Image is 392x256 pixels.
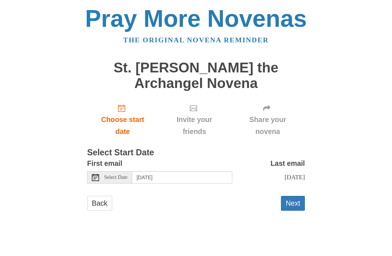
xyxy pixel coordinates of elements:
span: Select Date [104,175,127,180]
span: Invite your friends [166,114,223,138]
a: Back [87,196,112,211]
div: Click "Next" to confirm your start date first. [158,98,230,141]
a: Pray More Novenas [85,5,307,32]
span: Choose start date [94,114,151,138]
h3: Select Start Date [87,148,305,158]
label: First email [87,158,122,169]
label: Last email [270,158,305,169]
a: Choose start date [87,98,158,141]
a: The original novena reminder [123,36,269,44]
button: Next [281,196,305,211]
span: [DATE] [285,173,305,181]
div: Click "Next" to confirm your start date first. [230,98,305,141]
span: Share your novena [238,114,298,138]
h1: St. [PERSON_NAME] the Archangel Novena [87,60,305,91]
